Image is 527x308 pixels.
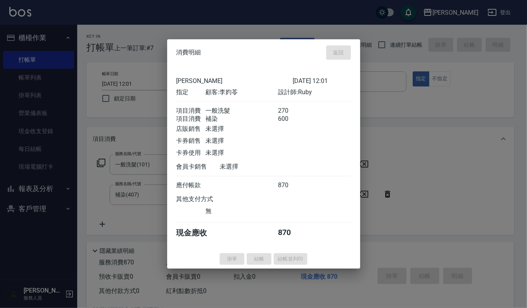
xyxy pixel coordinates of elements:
div: 未選擇 [205,149,278,157]
div: 設計師: Ruby [278,88,351,96]
div: 870 [278,227,307,238]
div: 項目消費 [176,107,205,115]
div: 補染 [205,115,278,123]
div: 顧客: 李㚬苓 [205,88,278,96]
div: [DATE] 12:01 [293,77,351,84]
div: 卡券使用 [176,149,205,157]
div: 無 [205,207,278,215]
span: 消費明細 [176,49,201,56]
div: 一般洗髮 [205,107,278,115]
div: 600 [278,115,307,123]
div: 指定 [176,88,205,96]
div: 未選擇 [220,162,293,171]
div: 870 [278,181,307,189]
div: 270 [278,107,307,115]
div: 現金應收 [176,227,220,238]
div: 會員卡銷售 [176,162,220,171]
div: 未選擇 [205,137,278,145]
div: 卡券銷售 [176,137,205,145]
div: 其他支付方式 [176,195,235,203]
div: 店販銷售 [176,125,205,133]
div: 應付帳款 [176,181,205,189]
div: 項目消費 [176,115,205,123]
div: [PERSON_NAME] [176,77,293,84]
div: 未選擇 [205,125,278,133]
